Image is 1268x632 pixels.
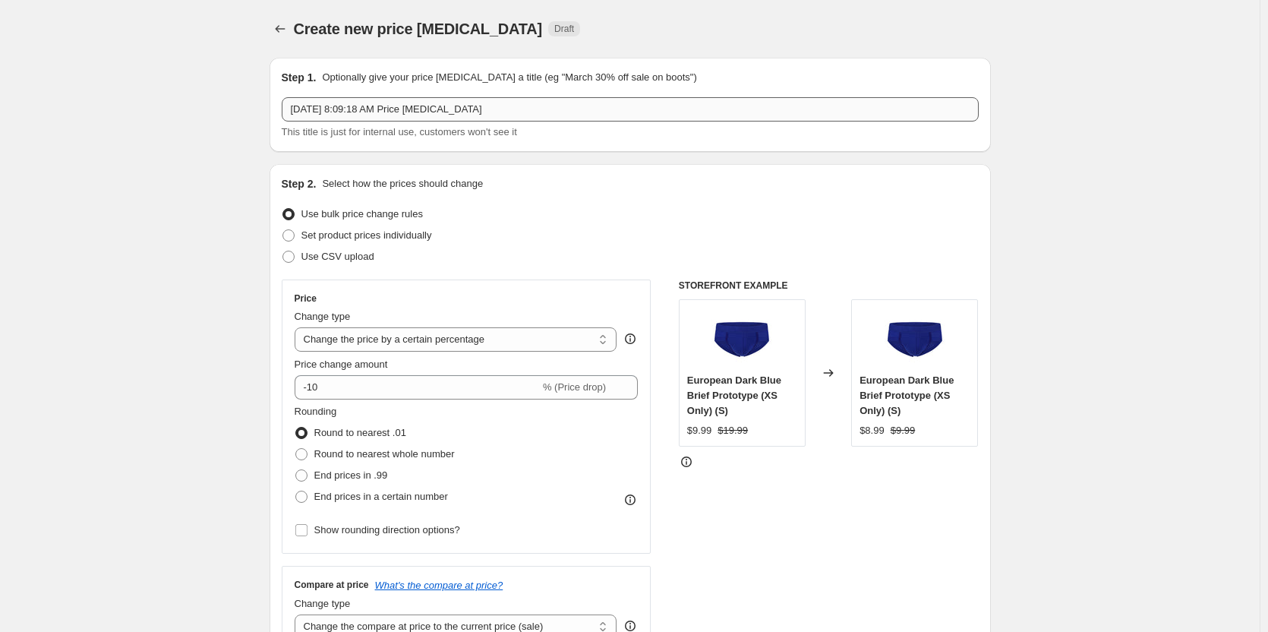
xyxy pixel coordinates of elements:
[295,406,337,417] span: Rounding
[554,23,574,35] span: Draft
[314,427,406,438] span: Round to nearest .01
[711,308,772,368] img: 711841530921_barkblue_1_80x.jpg
[314,524,460,536] span: Show rounding direction options?
[295,375,540,400] input: -15
[679,280,979,292] h6: STOREFRONT EXAMPLE
[314,448,455,460] span: Round to nearest whole number
[295,598,351,609] span: Change type
[860,374,954,416] span: European Dark Blue Brief Prototype (XS Only) (S)
[282,97,979,122] input: 30% off holiday sale
[891,423,916,438] strike: $9.99
[282,176,317,191] h2: Step 2.
[687,423,712,438] div: $9.99
[295,359,388,370] span: Price change amount
[314,469,388,481] span: End prices in .99
[322,176,483,191] p: Select how the prices should change
[687,374,781,416] span: European Dark Blue Brief Prototype (XS Only) (S)
[295,579,369,591] h3: Compare at price
[718,423,748,438] strike: $19.99
[543,381,606,393] span: % (Price drop)
[885,308,945,368] img: 711841530921_barkblue_1_80x.jpg
[295,311,351,322] span: Change type
[860,423,885,438] div: $8.99
[295,292,317,305] h3: Price
[623,331,638,346] div: help
[375,580,503,591] button: What's the compare at price?
[314,491,448,502] span: End prices in a certain number
[301,208,423,220] span: Use bulk price change rules
[301,251,374,262] span: Use CSV upload
[322,70,696,85] p: Optionally give your price [MEDICAL_DATA] a title (eg "March 30% off sale on boots")
[282,70,317,85] h2: Step 1.
[282,126,517,137] span: This title is just for internal use, customers won't see it
[301,229,432,241] span: Set product prices individually
[294,21,543,37] span: Create new price [MEDICAL_DATA]
[270,18,291,39] button: Price change jobs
